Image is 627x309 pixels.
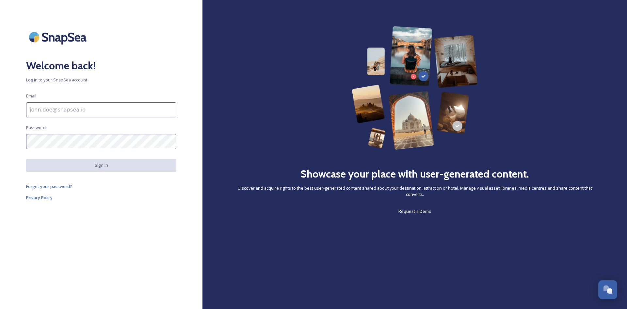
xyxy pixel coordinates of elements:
[26,77,176,83] span: Log in to your SnapSea account
[352,26,478,150] img: 63b42ca75bacad526042e722_Group%20154-p-800.png
[26,159,176,172] button: Sign in
[300,166,529,182] h2: Showcase your place with user-generated content.
[26,194,176,201] a: Privacy Policy
[26,102,176,117] input: john.doe@snapsea.io
[26,93,36,99] span: Email
[26,182,176,190] a: Forgot your password?
[26,195,53,200] span: Privacy Policy
[26,125,46,131] span: Password
[26,183,72,189] span: Forgot your password?
[229,185,601,197] span: Discover and acquire rights to the best user-generated content shared about your destination, att...
[598,280,617,299] button: Open Chat
[398,208,431,214] span: Request a Demo
[26,26,91,48] img: SnapSea Logo
[398,207,431,215] a: Request a Demo
[26,58,176,74] h2: Welcome back!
